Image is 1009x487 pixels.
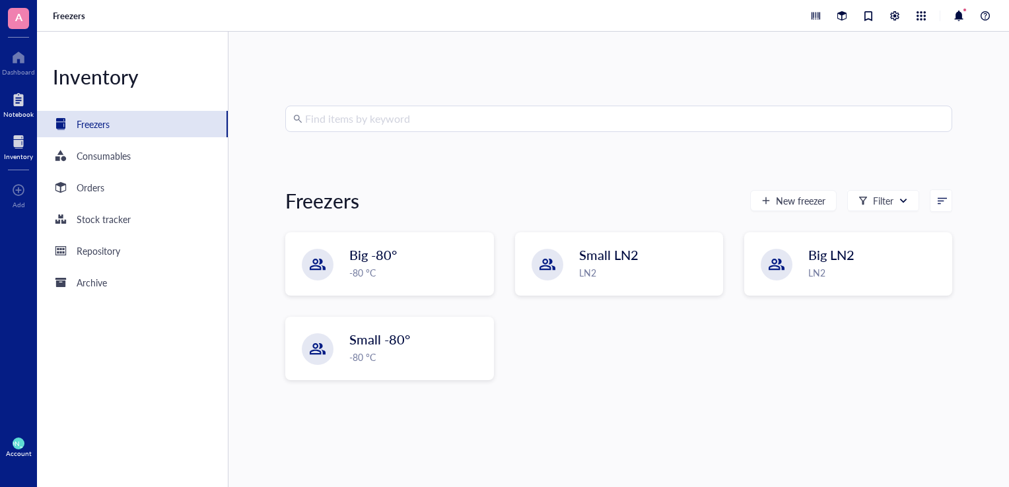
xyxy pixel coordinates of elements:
[285,187,359,214] div: Freezers
[349,350,485,364] div: -80 °C
[53,10,88,22] a: Freezers
[808,265,944,280] div: LN2
[37,63,228,90] div: Inventory
[349,245,397,264] span: Big -80°
[37,206,228,232] a: Stock tracker
[2,68,35,76] div: Dashboard
[37,269,228,296] a: Archive
[37,174,228,201] a: Orders
[3,110,34,118] div: Notebook
[77,117,110,131] div: Freezers
[15,9,22,25] span: A
[13,201,25,209] div: Add
[77,148,131,163] div: Consumables
[873,193,893,208] div: Filter
[77,243,120,258] div: Repository
[2,47,35,76] a: Dashboard
[77,180,104,195] div: Orders
[37,238,228,264] a: Repository
[349,265,485,280] div: -80 °C
[77,275,107,290] div: Archive
[579,245,639,264] span: Small LN2
[37,111,228,137] a: Freezers
[776,195,825,206] span: New freezer
[3,89,34,118] a: Notebook
[6,449,32,457] div: Account
[808,245,854,264] span: Big LN2
[750,190,837,211] button: New freezer
[37,143,228,169] a: Consumables
[4,152,33,160] div: Inventory
[579,265,714,280] div: LN2
[4,131,33,160] a: Inventory
[77,212,131,226] div: Stock tracker
[349,330,410,348] span: Small -80°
